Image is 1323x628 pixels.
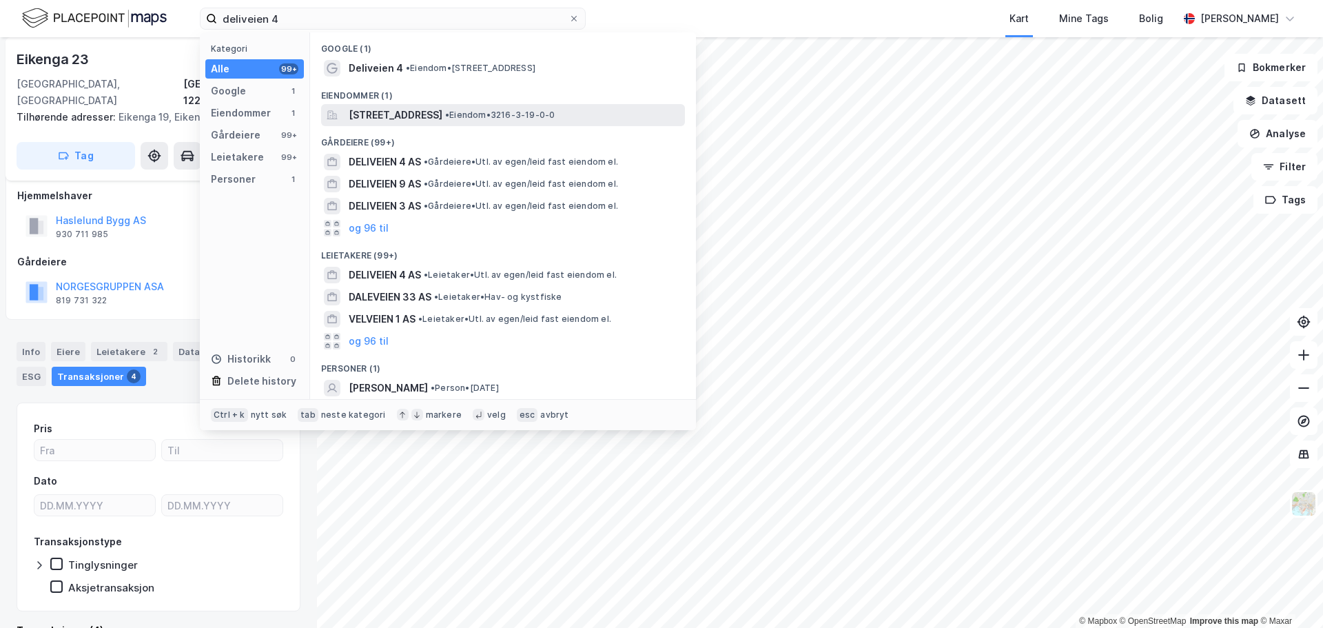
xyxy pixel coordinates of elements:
span: DELIVEIEN 4 AS [349,154,421,170]
span: • [445,110,449,120]
div: Datasett [173,342,225,361]
div: 1 [287,108,298,119]
span: Leietaker • Utl. av egen/leid fast eiendom el. [418,314,611,325]
div: 1 [287,85,298,97]
a: Mapbox [1079,616,1117,626]
div: [GEOGRAPHIC_DATA], [GEOGRAPHIC_DATA] [17,76,183,109]
div: Kart [1009,10,1029,27]
span: DELIVEIEN 3 AS [349,198,421,214]
div: Leietakere (99+) [310,239,696,264]
div: Alle [211,61,229,77]
div: Google (1) [310,32,696,57]
div: Ctrl + k [211,408,248,422]
input: Fra [34,440,155,460]
input: DD.MM.YYYY [162,495,283,516]
a: Improve this map [1190,616,1258,626]
div: 2 [148,345,162,358]
span: Deliveien 4 [349,60,403,77]
div: velg [487,409,506,421]
span: • [424,270,428,280]
span: • [424,179,428,189]
div: tab [298,408,318,422]
div: Transaksjonstype [34,534,122,550]
span: Gårdeiere • Utl. av egen/leid fast eiendom el. [424,179,618,190]
div: Eiendommer [211,105,271,121]
div: avbryt [540,409,568,421]
a: OpenStreetMap [1120,616,1187,626]
span: DALEVEIEN 33 AS [349,289,431,305]
div: 99+ [279,152,298,163]
div: Bolig [1139,10,1163,27]
span: Person • [DATE] [431,383,499,394]
button: Tag [17,142,135,170]
div: 1 [287,174,298,185]
div: Info [17,342,45,361]
div: Tinglysninger [68,558,138,571]
button: Filter [1251,153,1317,181]
button: og 96 til [349,333,389,350]
div: 4 [127,369,141,383]
div: Kategori [211,43,304,54]
button: Analyse [1238,120,1317,148]
div: 99+ [279,63,298,74]
span: • [424,201,428,211]
div: neste kategori [321,409,386,421]
span: Leietaker • Utl. av egen/leid fast eiendom el. [424,270,617,281]
div: Mine Tags [1059,10,1109,27]
div: [PERSON_NAME] [1200,10,1279,27]
div: Personer [211,171,256,188]
span: • [418,314,422,324]
div: Google [211,83,246,99]
div: markere [426,409,462,421]
span: • [406,63,410,73]
iframe: Chat Widget [1254,562,1323,628]
span: Gårdeiere • Utl. av egen/leid fast eiendom el. [424,156,618,168]
span: [STREET_ADDRESS] [349,107,442,123]
div: Gårdeiere (99+) [310,126,696,151]
div: Dato [34,473,57,489]
span: • [434,292,438,302]
span: Eiendom • [STREET_ADDRESS] [406,63,535,74]
span: DELIVEIEN 4 AS [349,267,421,283]
img: logo.f888ab2527a4732fd821a326f86c7f29.svg [22,6,167,30]
div: Aksjetransaksjon [68,581,154,594]
div: Gårdeiere [211,127,260,143]
div: nytt søk [251,409,287,421]
input: DD.MM.YYYY [34,495,155,516]
div: 930 711 985 [56,229,108,240]
span: • [431,383,435,393]
div: Historikk [211,351,271,367]
div: Delete history [227,373,296,389]
span: Gårdeiere • Utl. av egen/leid fast eiendom el. [424,201,618,212]
button: og 96 til [349,220,389,236]
span: [PERSON_NAME] [349,380,428,396]
span: • [424,156,428,167]
div: Eikenga 19, Eikenga 21 [17,109,289,125]
div: Leietakere [91,342,167,361]
span: Eiendom • 3216-3-19-0-0 [445,110,555,121]
div: [GEOGRAPHIC_DATA], 122/154 [183,76,300,109]
div: Leietakere [211,149,264,165]
button: Tags [1253,186,1317,214]
div: Transaksjoner [52,367,146,386]
div: 0 [287,354,298,365]
span: Leietaker • Hav- og kystfiske [434,292,562,303]
img: Z [1291,491,1317,517]
div: Eiere [51,342,85,361]
div: esc [517,408,538,422]
div: Eikenga 23 [17,48,92,70]
span: DELIVEIEN 9 AS [349,176,421,192]
button: Datasett [1233,87,1317,114]
div: Hjemmelshaver [17,188,300,204]
input: Til [162,440,283,460]
div: 99+ [279,130,298,141]
input: Søk på adresse, matrikkel, gårdeiere, leietakere eller personer [217,8,568,29]
div: Personer (1) [310,352,696,377]
div: ESG [17,367,46,386]
span: VELVEIEN 1 AS [349,311,416,327]
span: Tilhørende adresser: [17,111,119,123]
div: Pris [34,421,52,437]
div: Gårdeiere [17,254,300,270]
div: 819 731 322 [56,295,107,306]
